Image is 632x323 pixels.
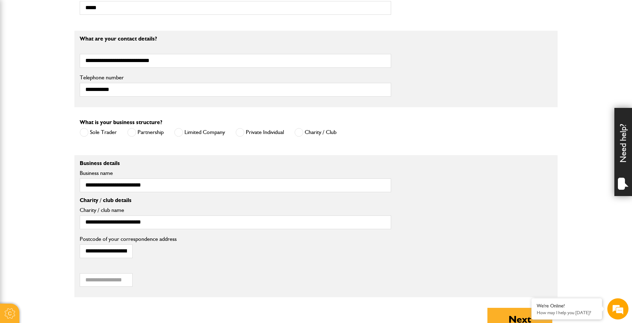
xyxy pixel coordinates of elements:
[80,236,187,242] label: Postcode of your correspondence address
[9,128,129,211] textarea: Type your message and hit 'Enter'
[80,120,162,125] label: What is your business structure?
[12,39,30,49] img: d_20077148190_company_1631870298795_20077148190
[80,160,391,166] p: Business details
[9,65,129,81] input: Enter your last name
[116,4,133,20] div: Minimize live chat window
[9,86,129,102] input: Enter your email address
[294,128,336,137] label: Charity / Club
[80,197,391,203] p: Charity / club details
[80,207,391,213] label: Charity / club name
[80,75,391,80] label: Telephone number
[127,128,164,137] label: Partnership
[96,217,128,227] em: Start Chat
[174,128,225,137] label: Limited Company
[537,303,597,309] div: We're Online!
[9,107,129,122] input: Enter your phone number
[236,128,284,137] label: Private Individual
[614,108,632,196] div: Need help?
[80,36,391,42] p: What are your contact details?
[80,128,117,137] label: Sole Trader
[537,310,597,315] p: How may I help you today?
[37,39,119,49] div: Chat with us now
[80,170,391,176] label: Business name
